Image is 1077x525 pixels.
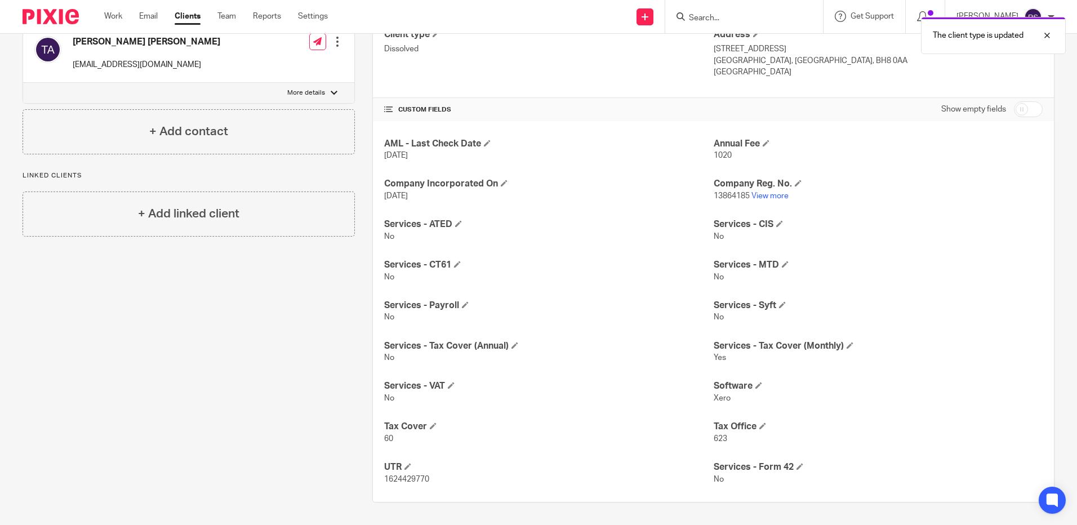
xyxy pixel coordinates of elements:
[253,11,281,22] a: Reports
[941,104,1006,115] label: Show empty fields
[384,178,713,190] h4: Company Incorporated On
[384,138,713,150] h4: AML - Last Check Date
[287,88,325,97] p: More details
[714,192,750,200] span: 13864185
[933,30,1023,41] p: The client type is updated
[714,178,1043,190] h4: Company Reg. No.
[384,300,713,312] h4: Services - Payroll
[384,259,713,271] h4: Services - CT61
[73,59,220,70] p: [EMAIL_ADDRESS][DOMAIN_NAME]
[175,11,201,22] a: Clients
[714,138,1043,150] h4: Annual Fee
[139,11,158,22] a: Email
[384,233,394,241] span: No
[714,259,1043,271] h4: Services - MTD
[714,219,1043,230] h4: Services - CIS
[714,313,724,321] span: No
[714,394,731,402] span: Xero
[384,43,713,55] p: Dissolved
[384,435,393,443] span: 60
[714,380,1043,392] h4: Software
[384,354,394,362] span: No
[217,11,236,22] a: Team
[384,421,713,433] h4: Tax Cover
[714,421,1043,433] h4: Tax Office
[384,105,713,114] h4: CUSTOM FIELDS
[384,29,713,41] h4: Client type
[149,123,228,140] h4: + Add contact
[714,66,1043,78] p: [GEOGRAPHIC_DATA]
[714,340,1043,352] h4: Services - Tax Cover (Monthly)
[714,300,1043,312] h4: Services - Syft
[23,9,79,24] img: Pixie
[73,36,220,48] h4: [PERSON_NAME] [PERSON_NAME]
[384,340,713,352] h4: Services - Tax Cover (Annual)
[23,171,355,180] p: Linked clients
[384,152,408,159] span: [DATE]
[298,11,328,22] a: Settings
[384,273,394,281] span: No
[751,192,789,200] a: View more
[714,273,724,281] span: No
[714,475,724,483] span: No
[714,435,727,443] span: 623
[104,11,122,22] a: Work
[1024,8,1042,26] img: svg%3E
[384,192,408,200] span: [DATE]
[138,205,239,223] h4: + Add linked client
[714,461,1043,473] h4: Services - Form 42
[384,461,713,473] h4: UTR
[34,36,61,63] img: svg%3E
[384,475,429,483] span: 1624429770
[384,394,394,402] span: No
[714,152,732,159] span: 1020
[384,219,713,230] h4: Services - ATED
[714,55,1043,66] p: [GEOGRAPHIC_DATA], [GEOGRAPHIC_DATA], BH8 0AA
[714,233,724,241] span: No
[384,380,713,392] h4: Services - VAT
[384,313,394,321] span: No
[714,354,726,362] span: Yes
